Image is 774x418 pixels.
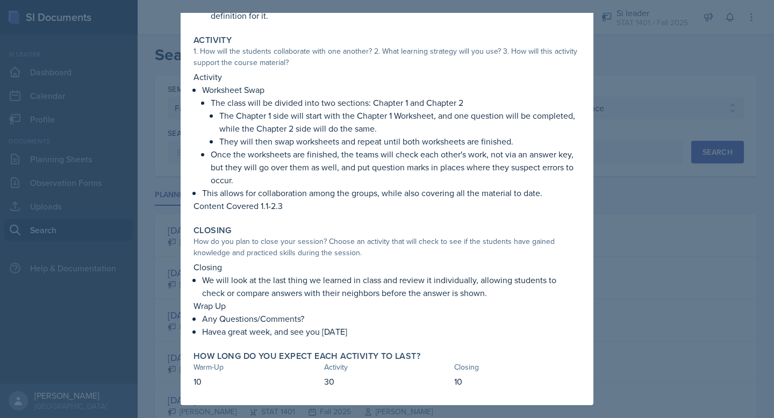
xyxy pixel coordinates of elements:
[193,70,580,83] p: Activity
[454,362,580,373] div: Closing
[193,35,232,46] label: Activity
[193,351,420,362] label: How long do you expect each activity to last?
[202,312,580,325] p: Any Questions/Comments?
[202,83,580,96] p: Worksheet Swap
[202,186,580,199] p: This allows for collaboration among the groups, while also covering all the material to date.
[219,109,580,135] p: The Chapter 1 side will start with the Chapter 1 Worksheet, and one question will be completed, w...
[193,236,580,258] div: How do you plan to close your session? Choose an activity that will check to see if the students ...
[193,299,580,312] p: Wrap Up
[211,148,580,186] p: Once the worksheets are finished, the teams will check each other's work, not via an answer key, ...
[202,273,580,299] p: We will look at the last thing we learned in class and review it individually, allowing students ...
[193,375,320,388] p: 10
[193,225,232,236] label: Closing
[193,46,580,68] div: 1. How will the students collaborate with one another? 2. What learning strategy will you use? 3....
[324,362,450,373] div: Activity
[193,261,580,273] p: Closing
[193,362,320,373] div: Warm-Up
[454,375,580,388] p: 10
[219,135,580,148] p: They will then swap worksheets and repeat until both worksheets are finished.
[193,199,580,212] p: Content Covered 1.1-2.3
[202,325,580,338] p: Havea great week, and see you [DATE]
[211,96,580,109] p: The class will be divided into two sections: Chapter 1 and Chapter 2
[324,375,450,388] p: 30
